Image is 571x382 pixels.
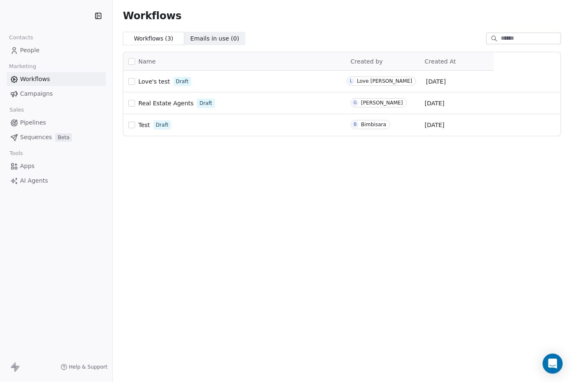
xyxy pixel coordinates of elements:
span: Contacts [5,31,37,44]
a: Love's test [138,77,170,86]
span: Tools [6,147,26,160]
span: Pipelines [20,118,46,127]
div: Open Intercom Messenger [543,354,563,374]
span: [DATE] [425,121,444,129]
span: Apps [20,162,35,171]
a: SequencesBeta [7,130,106,144]
a: Pipelines [7,116,106,130]
span: Marketing [5,60,40,73]
span: Sales [6,104,28,116]
span: Campaigns [20,89,53,98]
div: G [354,99,357,106]
span: Sequences [20,133,52,142]
span: Workflows [123,10,181,22]
div: Bimbisara [361,122,386,127]
span: Love's test [138,78,170,85]
div: Love [PERSON_NAME] [357,78,412,84]
span: Test [138,122,150,128]
a: Apps [7,159,106,173]
a: Help & Support [61,364,107,370]
span: [DATE] [425,99,444,107]
span: Name [138,57,155,66]
span: People [20,46,40,55]
a: Test [138,121,150,129]
span: Draft [176,78,189,85]
div: B [354,121,357,128]
span: AI Agents [20,176,48,185]
span: Beta [55,133,72,142]
span: Help & Support [69,364,107,370]
span: Real Estate Agents [138,100,194,107]
div: [PERSON_NAME] [361,100,403,106]
span: Created At [425,58,456,65]
span: Draft [156,121,168,129]
span: Emails in use ( 0 ) [190,34,239,43]
a: AI Agents [7,174,106,188]
span: [DATE] [426,77,446,86]
div: L [350,78,352,84]
span: Workflows [20,75,50,84]
a: Real Estate Agents [138,99,194,107]
a: Campaigns [7,87,106,101]
span: Draft [199,99,212,107]
span: Created by [351,58,383,65]
a: Workflows [7,72,106,86]
a: People [7,43,106,57]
